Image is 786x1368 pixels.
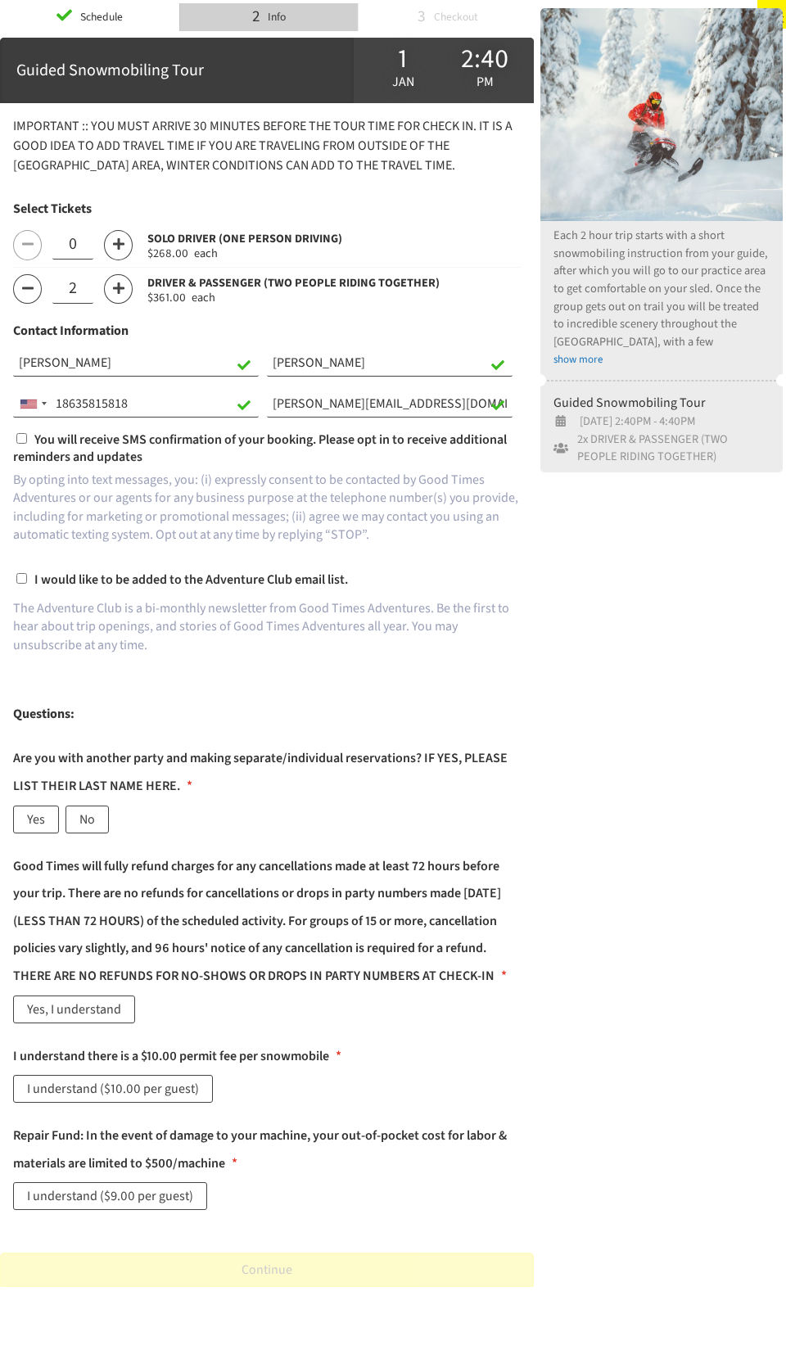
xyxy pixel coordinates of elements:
p: Repair Fund: In the event of damage to your machine, your out-of-pocket cost for labor & material... [13,1126,507,1172]
div: pm [444,70,526,93]
li: 2 Info [179,3,359,30]
div: Guided Snowmobiling Tour [553,393,770,413]
div: Info [263,5,287,29]
p: The Adventure Club is a bi-monthly newsletter from Good Times Adventures. Be the first to hear ab... [13,599,521,654]
p: Are you with another party and making separate/individual reservations? IF YES, PLEASE LIST THEIR... [13,749,508,795]
div: 1 Jan 2:40 pm [354,38,534,103]
span: each [194,245,218,262]
span: DRIVER & PASSENGER (TWO PEOPLE RIDING TOGETHER) [147,274,440,291]
p: By opting into text messages, you: (i) expressly consent to be contacted by Good Times Adventures... [13,471,521,544]
input: Last Name [267,350,513,377]
label: Yes [13,806,59,833]
input: Phone [13,390,259,418]
p: Good Times will fully refund charges for any cancellations made at least 72 hours before your tri... [13,857,501,985]
div: 1 [362,47,444,70]
h1: Contact Information [13,317,521,345]
div: $361.00 [147,292,521,304]
p: Each 2 hour trip starts with a short snowmobiling instruction from your guide, after which you wi... [553,227,770,350]
h1: Select Tickets [13,195,521,223]
input: I would like to be added to the Adventure Club email list. [16,573,27,584]
img: l4t6kevTBihQNYEuaJk0 [540,8,783,221]
label: I understand ($10.00 per guest) [13,1075,213,1103]
span: I would like to be added to the Adventure Club email list. [34,571,348,589]
span: You will receive SMS confirmation of your booking. Please opt in to receive additional reminders ... [13,431,507,466]
li: 3 Checkout [358,3,537,30]
div: Guided Snowmobiling Tour [16,58,337,83]
span: each [192,289,215,306]
div: Checkout [428,5,478,29]
label: No [65,806,109,833]
h1: Questions: [13,700,521,729]
span: SOLO DRIVER (ONE PERSON DRIVING) [147,230,342,247]
div: Telephone country code [14,391,52,417]
div: Schedule [75,5,123,29]
label: I understand ($9.00 per guest) [13,1182,207,1210]
div: 2:40 [444,47,526,70]
div: 3 [418,5,426,29]
a: show more [553,352,603,367]
div: $268.00 [147,248,521,260]
label: Yes, I understand [13,996,135,1023]
input: You will receive SMS confirmation of your booking. Please opt in to receive additional reminders ... [16,433,27,444]
p: I understand there is a $10.00 permit fee per snowmobile [13,1047,329,1065]
span: [DATE] 2:40PM - 4:40PM [568,413,695,430]
div: Jan [362,44,444,97]
div: 2 [252,5,260,29]
span: 2x DRIVER & PASSENGER (TWO PEOPLE RIDING TOGETHER) [568,431,770,466]
input: Email [267,390,513,418]
p: IMPORTANT :: YOU MUST ARRIVE 30 MINUTES BEFORE THE TOUR TIME FOR CHECK IN. IT IS A GOOD IDEA TO A... [13,116,521,175]
input: First Name [13,350,259,377]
